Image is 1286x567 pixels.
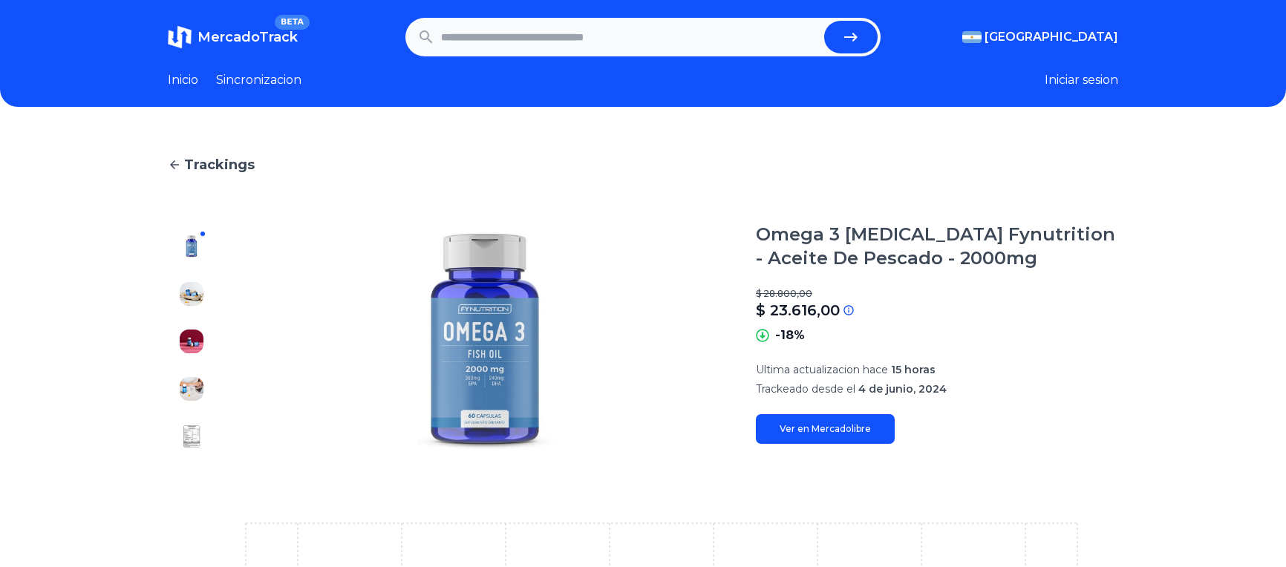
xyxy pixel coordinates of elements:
[756,223,1118,270] h1: Omega 3 [MEDICAL_DATA] Fynutrition - Aceite De Pescado - 2000mg
[216,71,301,89] a: Sincronizacion
[168,25,192,49] img: MercadoTrack
[180,282,203,306] img: Omega 3 Fish Oil Fynutrition - Aceite De Pescado - 2000mg
[275,15,310,30] span: BETA
[756,363,888,376] span: Ultima actualizacion hace
[245,223,726,460] img: Omega 3 Fish Oil Fynutrition - Aceite De Pescado - 2000mg
[180,425,203,448] img: Omega 3 Fish Oil Fynutrition - Aceite De Pescado - 2000mg
[180,377,203,401] img: Omega 3 Fish Oil Fynutrition - Aceite De Pescado - 2000mg
[168,25,298,49] a: MercadoTrackBETA
[858,382,947,396] span: 4 de junio, 2024
[184,154,255,175] span: Trackings
[756,300,840,321] p: $ 23.616,00
[168,71,198,89] a: Inicio
[756,382,855,396] span: Trackeado desde el
[985,28,1118,46] span: [GEOGRAPHIC_DATA]
[962,28,1118,46] button: [GEOGRAPHIC_DATA]
[756,414,895,444] a: Ver en Mercadolibre
[198,29,298,45] span: MercadoTrack
[180,330,203,353] img: Omega 3 Fish Oil Fynutrition - Aceite De Pescado - 2000mg
[756,288,1118,300] p: $ 28.800,00
[1045,71,1118,89] button: Iniciar sesion
[775,327,805,344] p: -18%
[891,363,936,376] span: 15 horas
[962,31,982,43] img: Argentina
[168,154,1118,175] a: Trackings
[180,235,203,258] img: Omega 3 Fish Oil Fynutrition - Aceite De Pescado - 2000mg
